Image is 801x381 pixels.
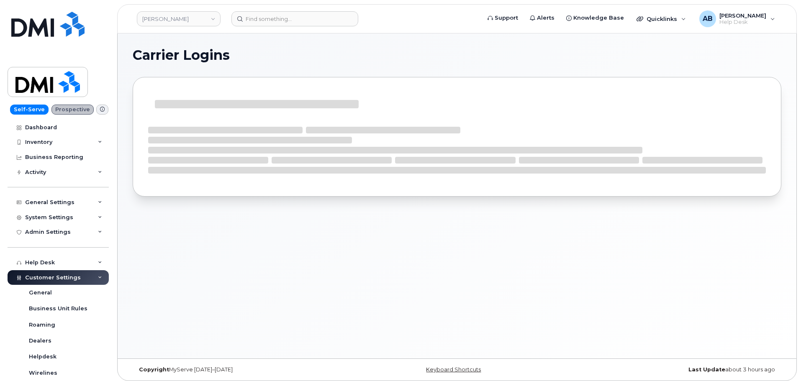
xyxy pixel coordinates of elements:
a: Keyboard Shortcuts [426,366,481,373]
span: Carrier Logins [133,49,230,61]
strong: Copyright [139,366,169,373]
div: MyServe [DATE]–[DATE] [133,366,349,373]
strong: Last Update [688,366,725,373]
div: about 3 hours ago [565,366,781,373]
